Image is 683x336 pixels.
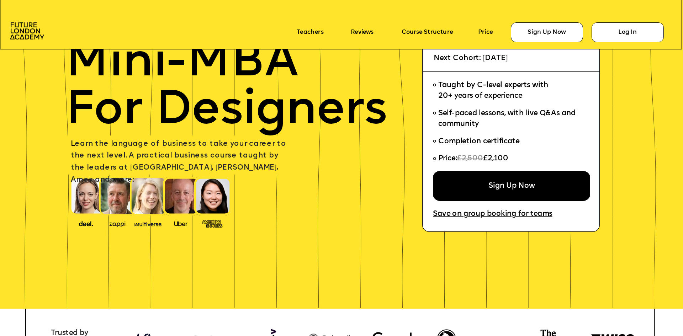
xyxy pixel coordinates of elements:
span: Self-paced lessons, with live Q&As and community [438,110,578,128]
a: Teachers [297,29,323,36]
img: image-388f4489-9820-4c53-9b08-f7df0b8d4ae2.png [73,219,99,227]
a: Course Structure [402,29,453,36]
span: Price: [438,155,457,162]
img: image-b7d05013-d886-4065-8d38-3eca2af40620.png [132,219,164,227]
span: earn the language of business to take your career to the next level. A practical business course ... [71,140,288,183]
span: Next Cohort: [DATE] [434,54,508,62]
span: L [71,140,75,148]
img: image-99cff0b2-a396-4aab-8550-cf4071da2cb9.png [168,219,194,227]
a: Reviews [351,29,374,36]
img: image-aac980e9-41de-4c2d-a048-f29dd30a0068.png [10,22,44,40]
a: Price [478,29,493,36]
span: £2,100 [483,155,508,162]
span: For Designers [65,87,387,135]
span: Mini-MBA [65,40,298,87]
a: Save on group booking for teams [433,210,552,218]
span: Completion certificate [438,138,520,145]
img: image-b2f1584c-cbf7-4a77-bbe0-f56ae6ee31f2.png [104,219,131,227]
span: Taught by C-level experts with 20+ years of experience [438,82,548,100]
span: £2,500 [457,155,483,162]
img: image-93eab660-639c-4de6-957c-4ae039a0235a.png [199,218,226,228]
